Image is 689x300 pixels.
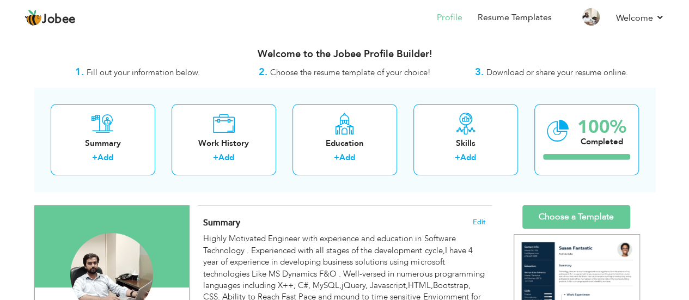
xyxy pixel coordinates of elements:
[25,9,42,27] img: jobee.io
[577,118,626,136] div: 100%
[259,65,267,79] strong: 2.
[180,138,267,149] div: Work History
[34,49,655,60] h3: Welcome to the Jobee Profile Builder!
[334,152,339,163] label: +
[577,136,626,148] div: Completed
[218,152,234,163] a: Add
[97,152,113,163] a: Add
[616,11,664,25] a: Welcome
[203,217,240,229] span: Summary
[25,9,76,27] a: Jobee
[42,14,76,26] span: Jobee
[203,217,485,228] h4: Adding a summary is a quick and easy way to highlight your experience and interests.
[437,11,462,24] a: Profile
[478,11,552,24] a: Resume Templates
[473,218,486,226] span: Edit
[75,65,84,79] strong: 1.
[59,138,147,149] div: Summary
[422,138,509,149] div: Skills
[522,205,630,229] a: Choose a Template
[270,67,431,78] span: Choose the resume template of your choice!
[213,152,218,163] label: +
[92,152,97,163] label: +
[486,67,628,78] span: Download or share your resume online.
[87,67,200,78] span: Fill out your information below.
[475,65,484,79] strong: 3.
[339,152,355,163] a: Add
[301,138,388,149] div: Education
[455,152,460,163] label: +
[582,8,600,26] img: Profile Img
[460,152,476,163] a: Add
